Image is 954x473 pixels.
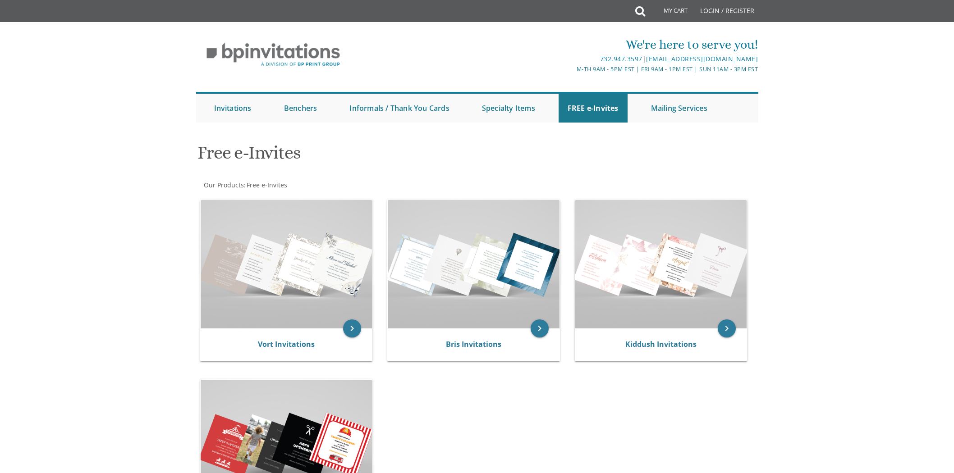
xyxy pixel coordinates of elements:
a: Benchers [275,94,326,123]
a: Invitations [205,94,261,123]
div: M-Th 9am - 5pm EST | Fri 9am - 1pm EST | Sun 11am - 3pm EST [384,64,758,74]
a: Kiddush Invitations [625,339,697,349]
span: Free e-Invites [247,181,287,189]
a: Specialty Items [473,94,544,123]
a: Our Products [203,181,244,189]
a: Mailing Services [642,94,716,123]
a: Informals / Thank You Cards [340,94,458,123]
img: BP Invitation Loft [196,36,351,73]
img: Bris Invitations [388,200,560,328]
a: 732.947.3597 [600,55,642,63]
a: keyboard_arrow_right [343,319,361,337]
a: FREE e-Invites [559,94,628,123]
a: [EMAIL_ADDRESS][DOMAIN_NAME] [646,55,758,63]
a: Bris Invitations [446,339,501,349]
img: Vort Invitations [201,200,372,328]
a: Vort Invitations [258,339,315,349]
a: Free e-Invites [246,181,287,189]
a: keyboard_arrow_right [531,319,549,337]
div: : [196,181,477,190]
div: | [384,54,758,64]
a: keyboard_arrow_right [718,319,736,337]
h1: Free e-Invites [197,143,565,169]
img: Kiddush Invitations [575,200,747,328]
a: My Cart [644,1,694,23]
div: We're here to serve you! [384,36,758,54]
